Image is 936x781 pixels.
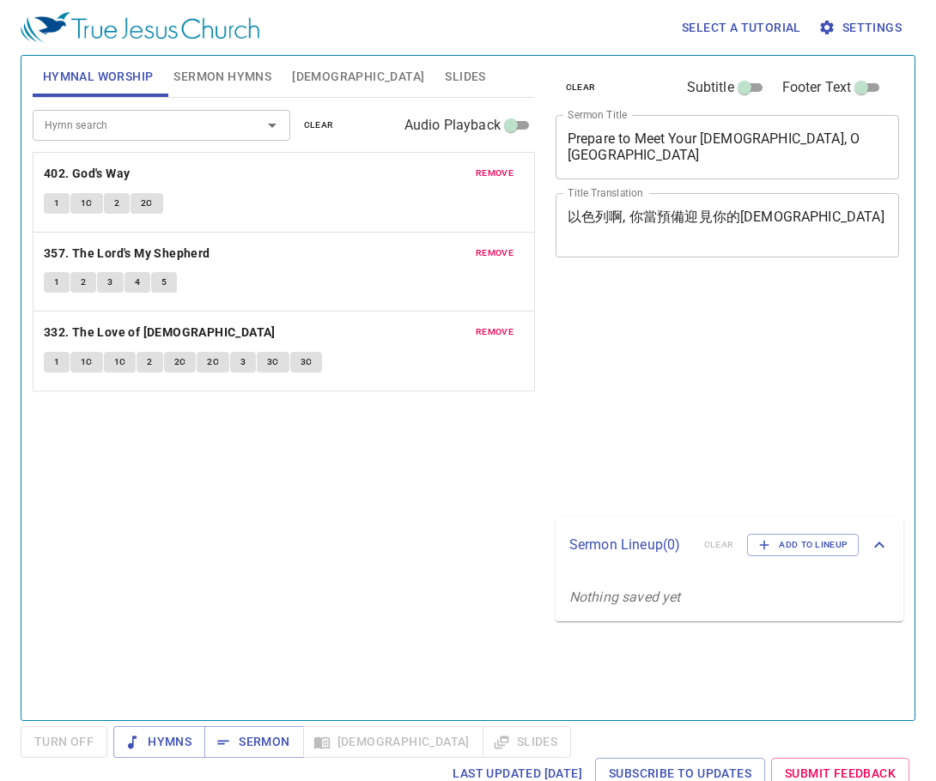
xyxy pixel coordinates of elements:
b: 357. The Lord's My Shepherd [44,243,210,264]
span: remove [476,324,514,340]
textarea: Prepare to Meet Your [DEMOGRAPHIC_DATA], O [GEOGRAPHIC_DATA] [568,130,888,163]
span: 1 [54,275,59,290]
button: Settings [815,12,909,44]
button: 3C [290,352,323,372]
button: 2C [131,193,163,214]
button: Hymns [113,726,205,758]
div: Sermon Lineup(0)clearAdd to Lineup [556,517,903,573]
button: 1C [104,352,137,372]
button: 1C [70,352,103,372]
span: 3 [107,275,112,290]
button: 402. God's Way [44,163,133,185]
span: Slides [445,66,485,88]
button: 4 [125,272,150,293]
button: remove [465,322,524,342]
button: 2 [70,272,96,293]
span: Hymnal Worship [43,66,154,88]
span: 3C [301,354,313,370]
button: Select a tutorial [675,12,808,44]
button: 357. The Lord's My Shepherd [44,243,213,264]
span: 1 [54,354,59,370]
span: clear [566,80,596,95]
button: 1 [44,193,70,214]
span: 2C [141,196,153,211]
b: 402. God's Way [44,163,131,185]
button: 1 [44,352,70,372]
span: 2 [114,196,119,211]
span: clear [304,118,334,133]
button: 2 [104,193,130,214]
b: 332. The Love of [DEMOGRAPHIC_DATA] [44,322,276,343]
span: Select a tutorial [682,17,801,39]
button: 1C [70,193,103,214]
button: Open [260,113,284,137]
span: 1C [114,354,126,370]
span: 2C [207,354,219,370]
span: 4 [135,275,140,290]
span: Subtitle [687,77,734,98]
span: Sermon Hymns [173,66,271,88]
span: 1 [54,196,59,211]
span: 3C [267,354,279,370]
button: Add to Lineup [747,534,859,556]
span: Footer Text [782,77,852,98]
button: Sermon [204,726,303,758]
span: Audio Playback [404,115,501,136]
span: [DEMOGRAPHIC_DATA] [292,66,424,88]
span: Settings [822,17,902,39]
button: 3C [257,352,289,372]
span: Add to Lineup [758,537,848,553]
span: remove [476,166,514,181]
button: 3 [230,352,256,372]
button: 332. The Love of [DEMOGRAPHIC_DATA] [44,322,278,343]
button: 3 [97,272,123,293]
button: 2C [197,352,229,372]
i: Nothing saved yet [569,589,681,605]
p: Sermon Lineup ( 0 ) [569,535,690,555]
span: 2 [147,354,152,370]
iframe: from-child [549,275,833,510]
span: 3 [240,354,246,370]
button: clear [556,77,606,98]
button: 5 [151,272,177,293]
button: remove [465,243,524,263]
span: Sermon [218,731,289,753]
button: clear [294,115,344,136]
span: remove [476,245,514,261]
span: 1C [81,354,93,370]
span: 5 [161,275,167,290]
button: 1 [44,272,70,293]
span: 2 [81,275,86,290]
textarea: 以色列啊, 你當預備迎見你的[DEMOGRAPHIC_DATA] [568,209,888,241]
button: 2 [137,352,162,372]
span: 1C [81,196,93,211]
span: Hymns [127,731,191,753]
button: remove [465,163,524,184]
button: 2C [164,352,197,372]
img: True Jesus Church [21,12,259,43]
span: 2C [174,354,186,370]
